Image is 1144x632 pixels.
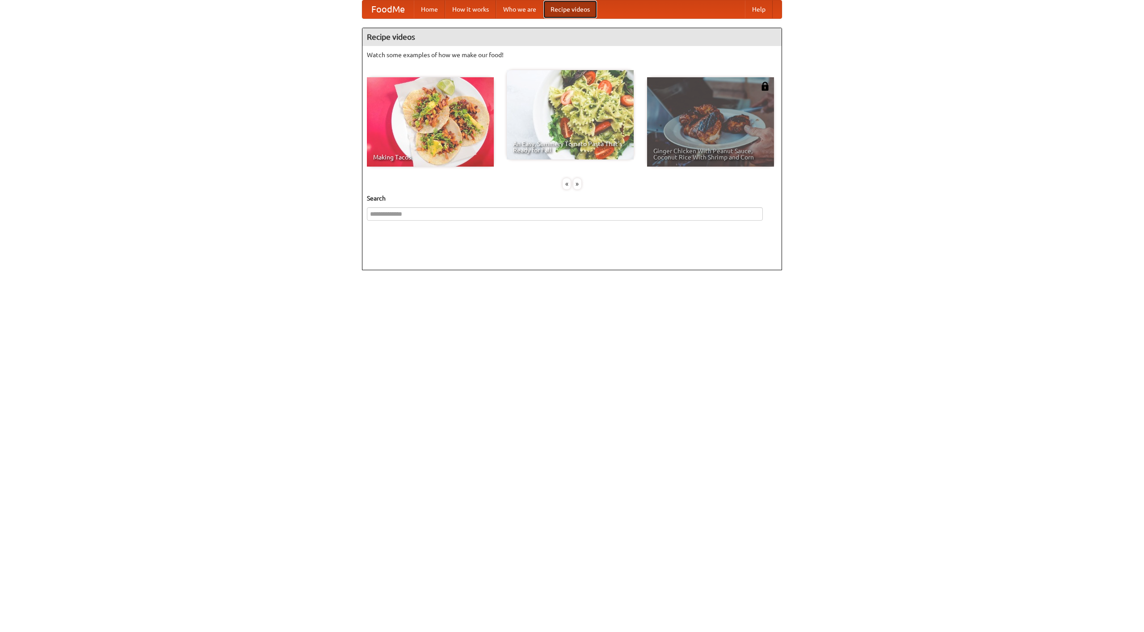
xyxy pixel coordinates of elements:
a: FoodMe [362,0,414,18]
a: Who we are [496,0,543,18]
a: Making Tacos [367,77,494,167]
a: Recipe videos [543,0,597,18]
img: 483408.png [761,82,770,91]
div: « [563,178,571,189]
span: An Easy, Summery Tomato Pasta That's Ready for Fall [513,141,627,153]
a: Home [414,0,445,18]
a: How it works [445,0,496,18]
h5: Search [367,194,777,203]
a: Help [745,0,773,18]
div: » [573,178,581,189]
h4: Recipe videos [362,28,782,46]
p: Watch some examples of how we make our food! [367,50,777,59]
span: Making Tacos [373,154,488,160]
a: An Easy, Summery Tomato Pasta That's Ready for Fall [507,70,634,159]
